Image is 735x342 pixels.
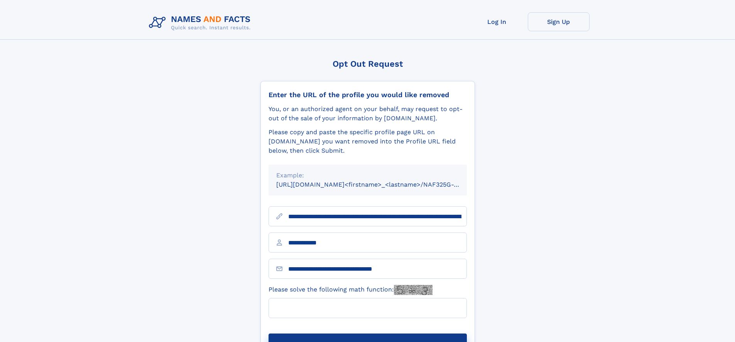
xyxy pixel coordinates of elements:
[269,285,433,295] label: Please solve the following math function:
[466,12,528,31] a: Log In
[276,171,459,180] div: Example:
[269,128,467,155] div: Please copy and paste the specific profile page URL on [DOMAIN_NAME] you want removed into the Pr...
[269,104,467,123] div: You, or an authorized agent on your behalf, may request to opt-out of the sale of your informatio...
[146,12,257,33] img: Logo Names and Facts
[276,181,482,188] small: [URL][DOMAIN_NAME]<firstname>_<lastname>/NAF325G-xxxxxxxx
[528,12,590,31] a: Sign Up
[260,59,475,69] div: Opt Out Request
[269,91,467,99] div: Enter the URL of the profile you would like removed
